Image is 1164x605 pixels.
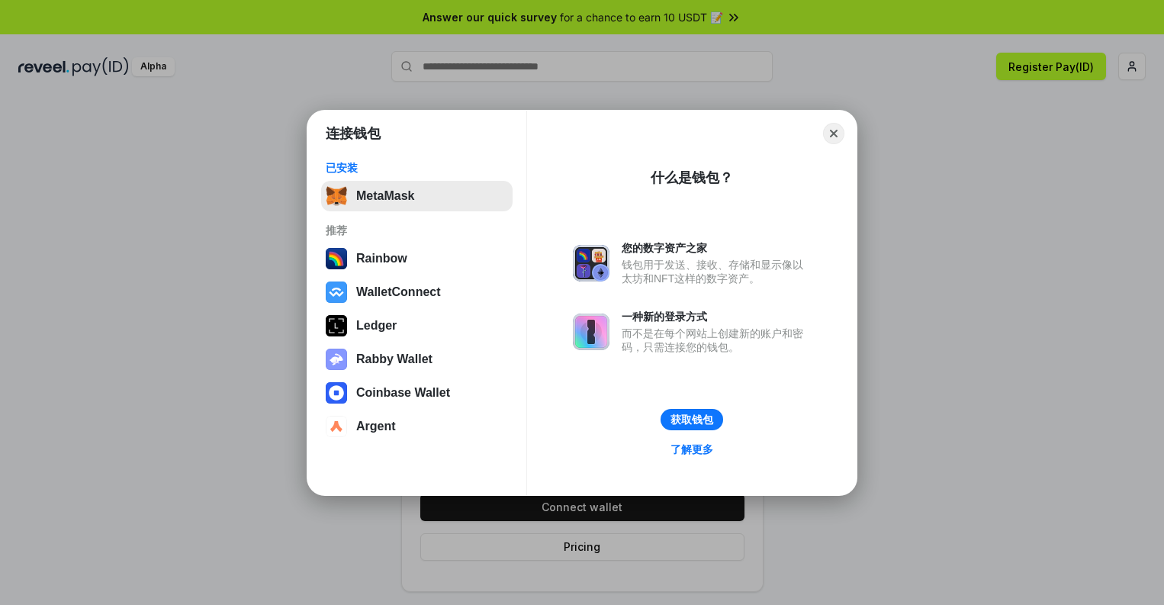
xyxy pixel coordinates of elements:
div: Ledger [356,319,397,333]
div: 了解更多 [670,442,713,456]
div: Rainbow [356,252,407,265]
button: Argent [321,411,513,442]
img: svg+xml,%3Csvg%20xmlns%3D%22http%3A%2F%2Fwww.w3.org%2F2000%2Fsvg%22%20fill%3D%22none%22%20viewBox... [326,349,347,370]
div: MetaMask [356,189,414,203]
img: svg+xml,%3Csvg%20width%3D%2228%22%20height%3D%2228%22%20viewBox%3D%220%200%2028%2028%22%20fill%3D... [326,416,347,437]
img: svg+xml,%3Csvg%20fill%3D%22none%22%20height%3D%2233%22%20viewBox%3D%220%200%2035%2033%22%20width%... [326,185,347,207]
img: svg+xml,%3Csvg%20xmlns%3D%22http%3A%2F%2Fwww.w3.org%2F2000%2Fsvg%22%20width%3D%2228%22%20height%3... [326,315,347,336]
img: svg+xml,%3Csvg%20width%3D%2228%22%20height%3D%2228%22%20viewBox%3D%220%200%2028%2028%22%20fill%3D... [326,282,347,303]
div: Coinbase Wallet [356,386,450,400]
div: 您的数字资产之家 [622,241,811,255]
img: svg+xml,%3Csvg%20width%3D%2228%22%20height%3D%2228%22%20viewBox%3D%220%200%2028%2028%22%20fill%3D... [326,382,347,404]
button: Coinbase Wallet [321,378,513,408]
h1: 连接钱包 [326,124,381,143]
img: svg+xml,%3Csvg%20width%3D%22120%22%20height%3D%22120%22%20viewBox%3D%220%200%20120%20120%22%20fil... [326,248,347,269]
button: MetaMask [321,181,513,211]
div: 钱包用于发送、接收、存储和显示像以太坊和NFT这样的数字资产。 [622,258,811,285]
button: 获取钱包 [661,409,723,430]
div: 什么是钱包？ [651,169,733,187]
div: 已安装 [326,161,508,175]
div: 推荐 [326,224,508,237]
div: 一种新的登录方式 [622,310,811,323]
div: 获取钱包 [670,413,713,426]
button: WalletConnect [321,277,513,307]
div: Argent [356,420,396,433]
a: 了解更多 [661,439,722,459]
img: svg+xml,%3Csvg%20xmlns%3D%22http%3A%2F%2Fwww.w3.org%2F2000%2Fsvg%22%20fill%3D%22none%22%20viewBox... [573,314,609,350]
div: Rabby Wallet [356,352,432,366]
button: Ledger [321,311,513,341]
div: 而不是在每个网站上创建新的账户和密码，只需连接您的钱包。 [622,327,811,354]
img: svg+xml,%3Csvg%20xmlns%3D%22http%3A%2F%2Fwww.w3.org%2F2000%2Fsvg%22%20fill%3D%22none%22%20viewBox... [573,245,609,282]
div: WalletConnect [356,285,441,299]
button: Rabby Wallet [321,344,513,375]
button: Close [823,123,844,144]
button: Rainbow [321,243,513,274]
